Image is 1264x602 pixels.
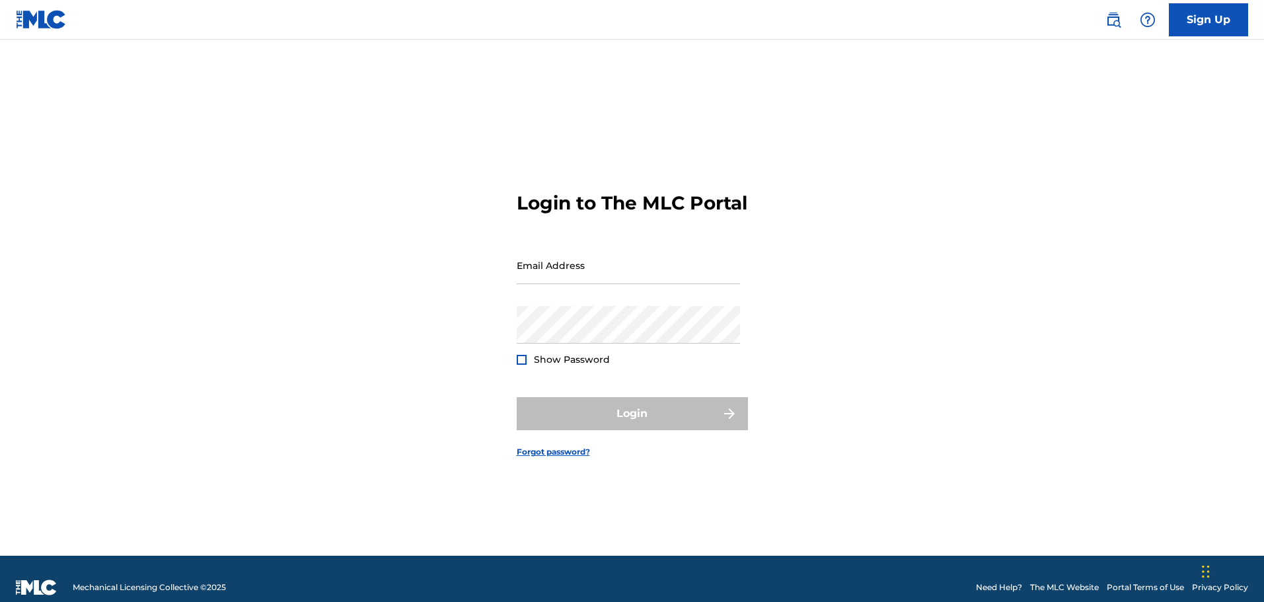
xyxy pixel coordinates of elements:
[517,192,747,215] h3: Login to The MLC Portal
[976,582,1022,593] a: Need Help?
[534,354,610,365] span: Show Password
[16,10,67,29] img: MLC Logo
[16,580,57,595] img: logo
[1107,582,1184,593] a: Portal Terms of Use
[1192,582,1248,593] a: Privacy Policy
[1169,3,1248,36] a: Sign Up
[1030,582,1099,593] a: The MLC Website
[1202,552,1210,591] div: Drag
[73,582,226,593] span: Mechanical Licensing Collective © 2025
[517,446,590,458] a: Forgot password?
[1105,12,1121,28] img: search
[1134,7,1161,33] div: Help
[1100,7,1127,33] a: Public Search
[1198,539,1264,602] iframe: Chat Widget
[1140,12,1156,28] img: help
